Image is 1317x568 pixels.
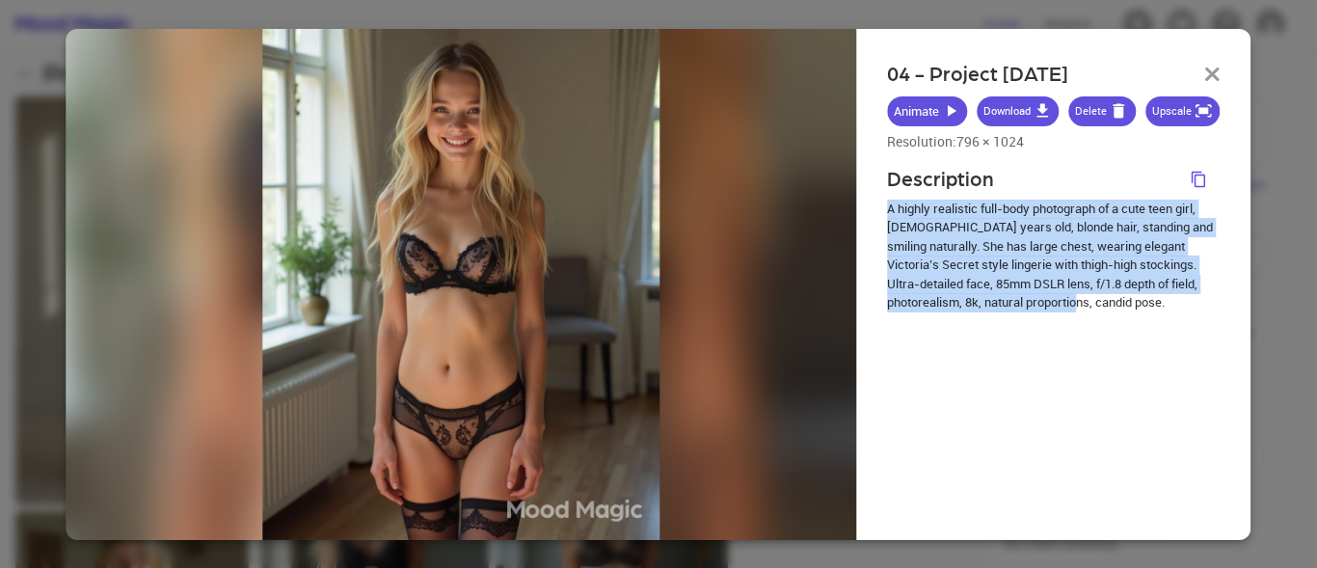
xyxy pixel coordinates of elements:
p: A highly realistic full-body photograph of a cute teen girl, [DEMOGRAPHIC_DATA] years old, blonde... [887,200,1221,312]
img: 2a282704-e170-4be5-8c7f-a0f8d111787b.jpg [262,28,659,539]
button: Animate [887,96,967,126]
button: Download [977,96,1059,126]
p: Resolution: 796 × 1024 [887,132,1221,151]
img: Close modal icon button [1205,67,1221,80]
button: Delete [1068,96,1136,126]
h2: 04 - Project [DATE] [887,62,1068,86]
h2: Description [887,167,994,191]
button: Copy description [1188,167,1221,192]
button: Upscale [1145,96,1221,126]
